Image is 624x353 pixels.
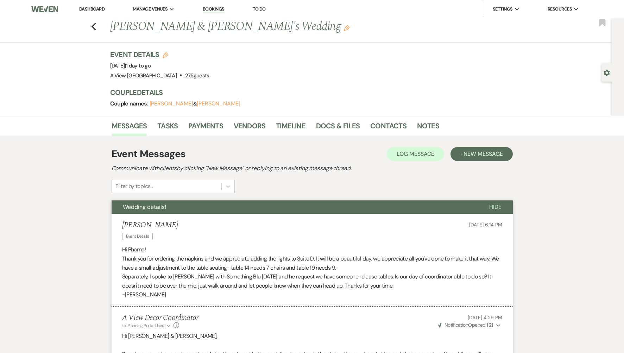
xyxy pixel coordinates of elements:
h1: [PERSON_NAME] & [PERSON_NAME]'s Wedding [110,18,426,35]
span: | [125,62,151,69]
h3: Couple Details [110,88,504,97]
p: Hi [PERSON_NAME] & [PERSON_NAME], [122,332,502,341]
div: Filter by topics... [115,182,153,191]
button: Edit [344,25,349,31]
span: to: Planning Portal Users [122,323,165,328]
span: 275 guests [185,72,209,79]
span: & [150,100,240,107]
span: Event Details [122,233,153,240]
span: New Message [464,150,503,158]
a: Tasks [157,120,178,136]
button: NotificationOpened (2) [437,321,502,329]
span: [DATE] [110,62,151,69]
span: [DATE] 4:29 PM [468,314,502,321]
span: Notification [445,322,468,328]
span: A View [GEOGRAPHIC_DATA] [110,72,177,79]
span: Wedding details! [123,203,166,211]
button: Open lead details [604,69,610,76]
span: Settings [493,6,513,13]
a: Notes [417,120,439,136]
span: Resources [548,6,572,13]
a: Contacts [370,120,406,136]
h5: [PERSON_NAME] [122,221,178,230]
span: 1 day to go [126,62,151,69]
span: Opened [438,322,493,328]
p: -[PERSON_NAME] [122,290,502,299]
span: Manage Venues [133,6,168,13]
p: Separately, I spoke to [PERSON_NAME] with Something Blu [DATE] and he request we have someone rel... [122,272,502,290]
button: +New Message [450,147,512,161]
h2: Communicate with clients by clicking "New Message" or replying to an existing message thread. [112,164,513,173]
a: Bookings [203,6,225,13]
button: [PERSON_NAME] [197,101,240,107]
strong: ( 2 ) [487,322,493,328]
span: Log Message [397,150,434,158]
h5: A View Decor Coordinator [122,314,198,322]
p: Hi Pharna! [122,245,502,254]
p: Thank you for ordering the napkins and we appreciate adding the lights to Suite D. It will be a b... [122,254,502,272]
span: Couple names: [110,100,150,107]
button: Wedding details! [112,200,478,214]
button: [PERSON_NAME] [150,101,193,107]
a: Vendors [234,120,265,136]
a: To Do [253,6,266,12]
a: Dashboard [79,6,105,12]
h3: Event Details [110,50,209,59]
a: Docs & Files [316,120,360,136]
button: Log Message [387,147,444,161]
h1: Event Messages [112,147,186,161]
span: Hide [489,203,502,211]
a: Payments [188,120,223,136]
span: [DATE] 6:14 PM [469,222,502,228]
a: Timeline [276,120,305,136]
img: Weven Logo [31,2,58,17]
button: Hide [478,200,513,214]
button: to: Planning Portal Users [122,322,172,329]
a: Messages [112,120,147,136]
